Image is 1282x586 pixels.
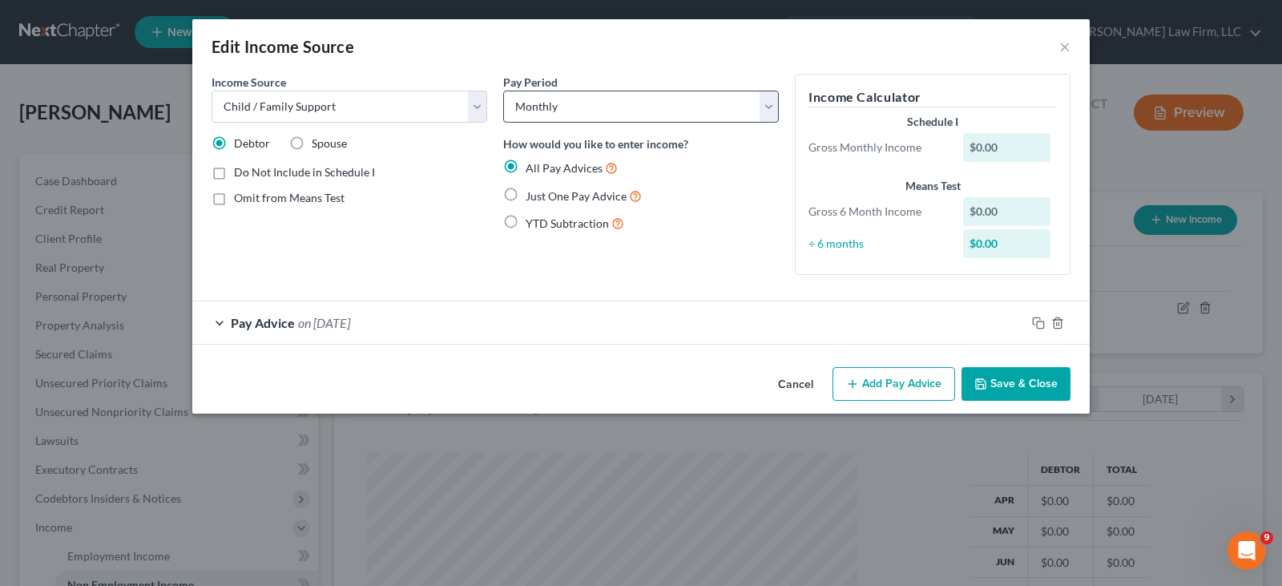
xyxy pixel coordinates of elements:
span: Do Not Include in Schedule I [234,165,375,179]
div: Gross 6 Month Income [800,204,955,220]
span: YTD Subtraction [526,216,609,230]
h5: Income Calculator [808,87,1057,107]
button: Save & Close [961,367,1070,401]
div: $0.00 [963,133,1051,162]
span: Spouse [312,136,347,150]
div: Edit Income Source [212,35,354,58]
label: How would you like to enter income? [503,135,688,152]
span: Omit from Means Test [234,191,345,204]
span: Just One Pay Advice [526,189,627,203]
button: Add Pay Advice [832,367,955,401]
div: Means Test [808,178,1057,194]
span: on [DATE] [298,315,350,330]
div: ÷ 6 months [800,236,955,252]
span: Income Source [212,75,286,89]
iframe: Intercom live chat [1228,531,1266,570]
div: Gross Monthly Income [800,139,955,156]
label: Pay Period [503,74,558,91]
span: 9 [1260,531,1273,544]
span: Debtor [234,136,270,150]
div: Schedule I [808,114,1057,130]
div: $0.00 [963,229,1051,258]
span: All Pay Advices [526,161,603,175]
button: Cancel [765,369,826,401]
div: $0.00 [963,197,1051,226]
button: × [1059,37,1070,56]
span: Pay Advice [231,315,295,330]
